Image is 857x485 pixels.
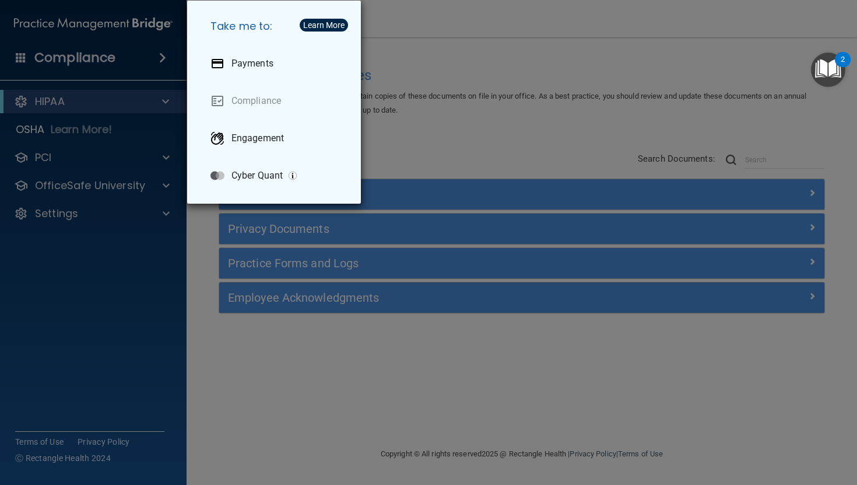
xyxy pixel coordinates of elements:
a: Payments [201,47,352,80]
button: Open Resource Center, 2 new notifications [811,53,845,87]
div: 2 [841,60,845,75]
p: Engagement [231,132,284,144]
h5: Take me to: [201,10,352,43]
p: Cyber Quant [231,170,283,182]
a: Cyber Quant [201,159,352,192]
div: Learn More [303,21,345,29]
a: Engagement [201,122,352,155]
p: Payments [231,58,273,69]
button: Learn More [300,19,348,32]
a: Compliance [201,85,352,117]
